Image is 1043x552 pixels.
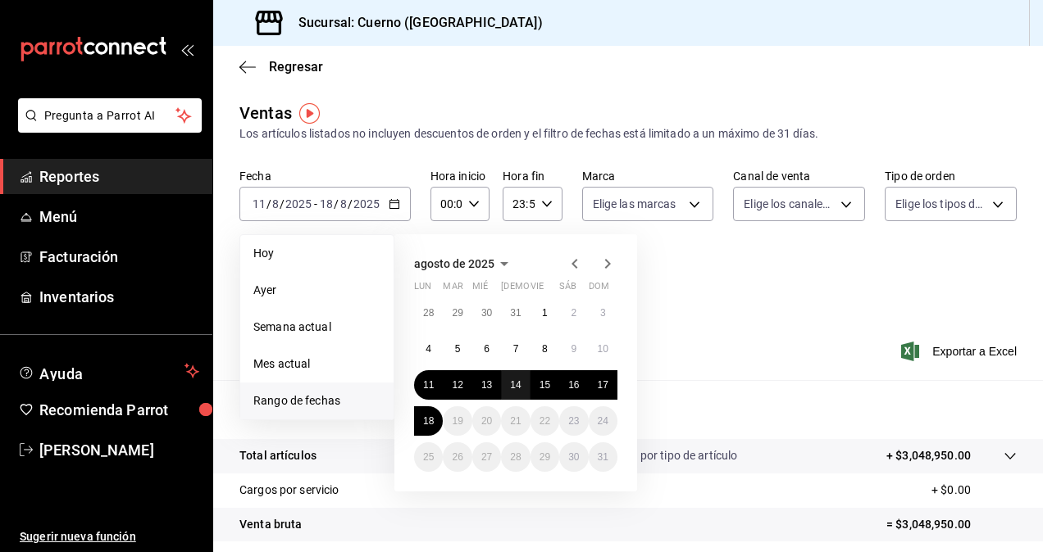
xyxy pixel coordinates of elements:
[39,399,199,421] span: Recomienda Parrot
[414,334,443,364] button: 4 de agosto de 2025
[589,370,617,400] button: 17 de agosto de 2025
[568,451,579,463] abbr: 30 de agosto de 2025
[423,415,434,427] abbr: 18 de agosto de 2025
[531,334,559,364] button: 8 de agosto de 2025
[501,442,530,472] button: 28 de agosto de 2025
[452,451,462,463] abbr: 26 de agosto de 2025
[531,406,559,436] button: 22 de agosto de 2025
[414,257,494,270] span: agosto de 2025
[484,343,490,355] abbr: 6 de agosto de 2025
[501,334,530,364] button: 7 de agosto de 2025
[542,307,548,319] abbr: 1 de agosto de 2025
[568,415,579,427] abbr: 23 de agosto de 2025
[733,170,865,182] label: Canal de venta
[280,197,285,210] span: /
[426,343,431,355] abbr: 4 de agosto de 2025
[414,298,443,328] button: 28 de julio de 2025
[414,254,514,274] button: agosto de 2025
[180,43,194,56] button: open_drawer_menu
[430,170,490,182] label: Hora inicio
[314,197,317,210] span: -
[542,343,548,355] abbr: 8 de agosto de 2025
[510,415,521,427] abbr: 21 de agosto de 2025
[559,406,588,436] button: 23 de agosto de 2025
[589,334,617,364] button: 10 de agosto de 2025
[481,451,492,463] abbr: 27 de agosto de 2025
[423,307,434,319] abbr: 28 de julio de 2025
[598,379,608,391] abbr: 17 de agosto de 2025
[931,482,1017,499] p: + $0.00
[503,170,562,182] label: Hora fin
[559,334,588,364] button: 9 de agosto de 2025
[253,392,380,409] span: Rango de fechas
[510,307,521,319] abbr: 31 de julio de 2025
[481,307,492,319] abbr: 30 de julio de 2025
[904,342,1017,361] span: Exportar a Excel
[414,442,443,472] button: 25 de agosto de 2025
[239,447,317,464] p: Total artículos
[540,415,550,427] abbr: 22 de agosto de 2025
[513,343,519,355] abbr: 7 de agosto de 2025
[885,170,1017,182] label: Tipo de orden
[472,281,488,298] abbr: miércoles
[339,197,348,210] input: --
[472,334,501,364] button: 6 de agosto de 2025
[452,379,462,391] abbr: 12 de agosto de 2025
[501,298,530,328] button: 31 de julio de 2025
[598,451,608,463] abbr: 31 de agosto de 2025
[559,298,588,328] button: 2 de agosto de 2025
[593,196,676,212] span: Elige las marcas
[319,197,334,210] input: --
[455,343,461,355] abbr: 5 de agosto de 2025
[423,451,434,463] abbr: 25 de agosto de 2025
[600,307,606,319] abbr: 3 de agosto de 2025
[39,361,178,381] span: Ayuda
[239,59,323,75] button: Regresar
[540,451,550,463] abbr: 29 de agosto de 2025
[589,298,617,328] button: 3 de agosto de 2025
[443,442,471,472] button: 26 de agosto de 2025
[472,406,501,436] button: 20 de agosto de 2025
[414,370,443,400] button: 11 de agosto de 2025
[559,370,588,400] button: 16 de agosto de 2025
[501,406,530,436] button: 21 de agosto de 2025
[589,442,617,472] button: 31 de agosto de 2025
[589,406,617,436] button: 24 de agosto de 2025
[472,442,501,472] button: 27 de agosto de 2025
[598,415,608,427] abbr: 24 de agosto de 2025
[269,59,323,75] span: Regresar
[39,165,199,188] span: Reportes
[443,298,471,328] button: 29 de julio de 2025
[44,107,176,124] span: Pregunta a Parrot AI
[501,370,530,400] button: 14 de agosto de 2025
[531,298,559,328] button: 1 de agosto de 2025
[895,196,986,212] span: Elige los tipos de orden
[472,370,501,400] button: 13 de agosto de 2025
[39,439,199,461] span: [PERSON_NAME]
[443,334,471,364] button: 5 de agosto de 2025
[299,103,320,124] img: Tooltip marker
[252,197,266,210] input: --
[423,379,434,391] abbr: 11 de agosto de 2025
[452,415,462,427] abbr: 19 de agosto de 2025
[501,281,598,298] abbr: jueves
[559,442,588,472] button: 30 de agosto de 2025
[239,170,411,182] label: Fecha
[571,307,576,319] abbr: 2 de agosto de 2025
[582,170,714,182] label: Marca
[414,406,443,436] button: 18 de agosto de 2025
[334,197,339,210] span: /
[540,379,550,391] abbr: 15 de agosto de 2025
[11,119,202,136] a: Pregunta a Parrot AI
[571,343,576,355] abbr: 9 de agosto de 2025
[239,482,339,499] p: Cargos por servicio
[559,281,576,298] abbr: sábado
[598,343,608,355] abbr: 10 de agosto de 2025
[39,206,199,228] span: Menú
[886,447,971,464] p: + $3,048,950.00
[39,286,199,308] span: Inventarios
[886,516,1017,533] p: = $3,048,950.00
[481,415,492,427] abbr: 20 de agosto de 2025
[472,298,501,328] button: 30 de julio de 2025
